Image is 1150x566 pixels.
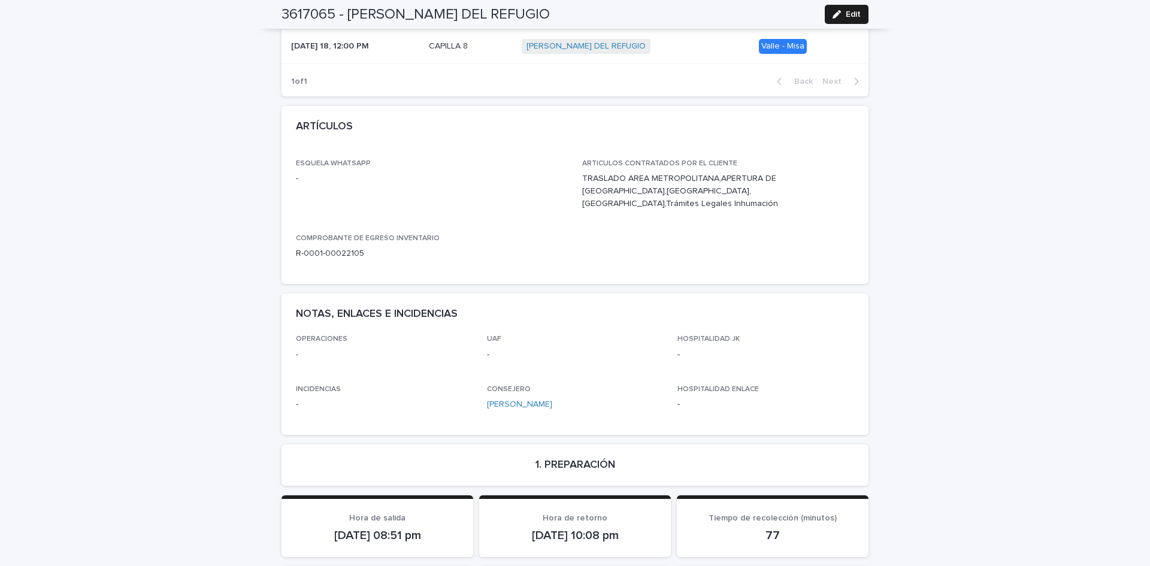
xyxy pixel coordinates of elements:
p: - [487,349,664,361]
button: Back [767,76,818,87]
span: Hora de retorno [543,514,607,522]
p: - [296,398,473,411]
p: R-0001-00022105 [296,247,568,260]
button: Next [818,76,868,87]
tr: [DATE] 18, 12:00 PM[DATE] 18, 12:00 PM CAPILLA 8CAPILLA 8 [PERSON_NAME] DEL REFUGIO Valle - Misa [282,29,868,64]
h2: 3617065 - [PERSON_NAME] DEL REFUGIO [282,6,550,23]
p: - [296,349,473,361]
span: Edit [846,10,861,19]
span: HOSPITALIDAD JK [677,335,740,343]
h2: 1. PREPARACIÓN [535,459,615,472]
span: Next [822,77,849,86]
span: Hora de salida [349,514,405,522]
span: UAF [487,335,501,343]
span: ARTICULOS CONTRATADOS POR EL CLIENTE [582,160,737,167]
span: COMPROBANTE DE EGRESO INVENTARIO [296,235,440,242]
span: Tiempo de recolección (minutos) [709,514,837,522]
h2: NOTAS, ENLACES E INCIDENCIAS [296,308,458,321]
p: TRASLADO AREA METROPOLITANA,APERTURA DE [GEOGRAPHIC_DATA],[GEOGRAPHIC_DATA],[GEOGRAPHIC_DATA],Trá... [582,172,854,210]
span: ESQUELA WHATSAPP [296,160,371,167]
p: 77 [691,528,854,543]
div: Valle - Misa [759,39,807,54]
p: [DATE] 10:08 pm [494,528,656,543]
p: [DATE] 08:51 pm [296,528,459,543]
a: [PERSON_NAME] [487,398,552,411]
button: Edit [825,5,868,24]
p: - [677,349,854,361]
a: [PERSON_NAME] DEL REFUGIO [526,41,646,52]
p: - [296,172,568,185]
span: OPERACIONES [296,335,347,343]
p: 1 of 1 [282,67,317,96]
p: CAPILLA 8 [429,39,470,52]
span: Back [787,77,813,86]
span: INCIDENCIAS [296,386,341,393]
h2: ARTÍCULOS [296,120,353,134]
span: HOSPITALIDAD ENLACE [677,386,759,393]
p: - [677,398,854,411]
span: CONSEJERO [487,386,531,393]
p: [DATE] 18, 12:00 PM [291,39,371,52]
